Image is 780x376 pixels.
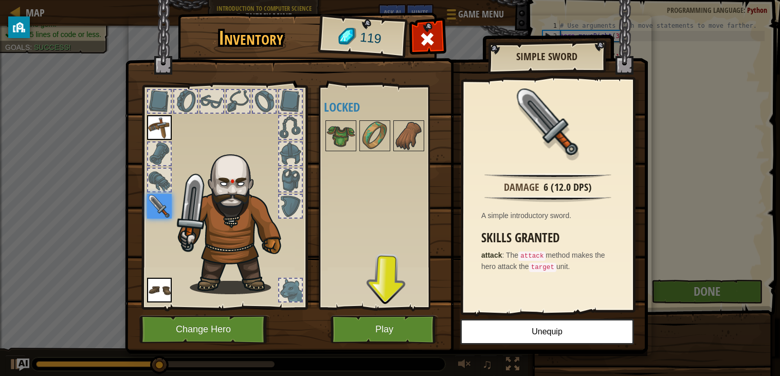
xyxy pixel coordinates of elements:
[173,145,299,294] img: goliath_hair.png
[147,194,172,219] img: portrait.png
[147,278,172,302] img: portrait.png
[185,27,316,49] h1: Inventory
[502,251,506,259] span: :
[543,180,592,195] div: 6 (12.0 DPS)
[481,231,620,245] h3: Skills Granted
[481,210,620,221] div: A simple introductory sword.
[139,315,270,344] button: Change Hero
[484,196,611,202] img: hr.png
[460,319,634,345] button: Unequip
[326,121,355,150] img: portrait.png
[518,252,546,261] code: attack
[529,263,556,272] code: target
[498,51,595,62] h2: Simple Sword
[8,16,30,38] button: privacy banner
[484,173,611,180] img: hr.png
[481,251,605,271] span: The method makes the hero attack the unit.
[481,251,502,259] strong: attack
[515,88,582,155] img: portrait.png
[504,180,539,195] div: Damage
[359,28,383,48] span: 119
[394,121,423,150] img: portrait.png
[324,100,445,114] h4: Locked
[331,315,438,344] button: Play
[360,121,389,150] img: portrait.png
[147,115,172,140] img: portrait.png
